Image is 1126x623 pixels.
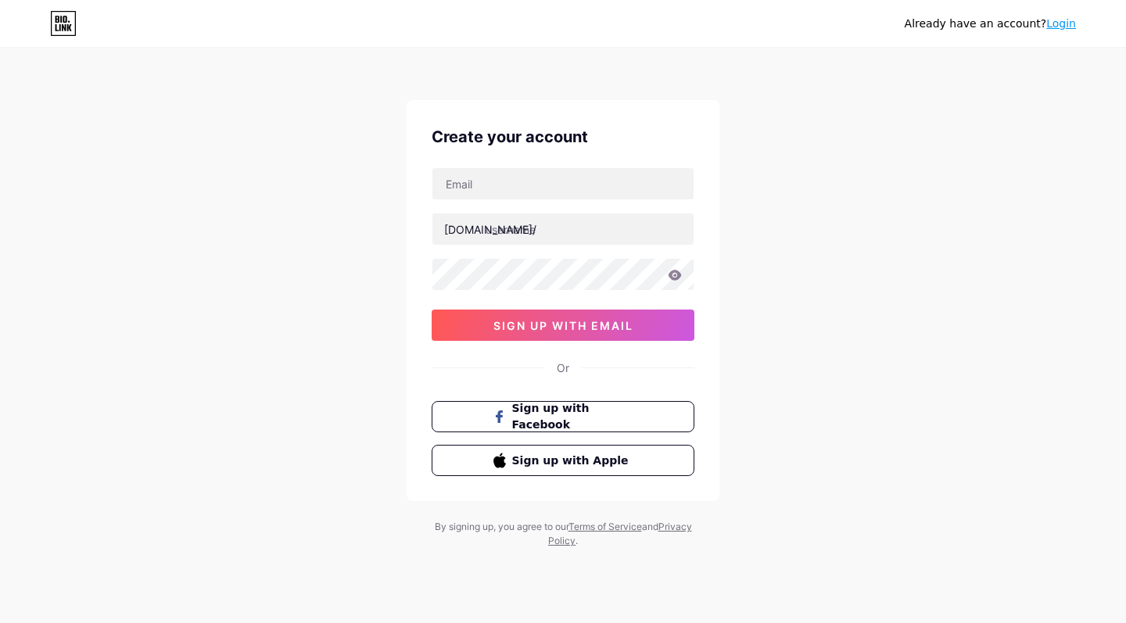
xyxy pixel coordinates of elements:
div: By signing up, you agree to our and . [430,520,696,548]
div: [DOMAIN_NAME]/ [444,221,536,238]
div: Already have an account? [905,16,1076,32]
button: Sign up with Facebook [432,401,694,432]
a: Login [1046,17,1076,30]
input: Email [432,168,694,199]
span: Sign up with Facebook [512,400,633,433]
button: sign up with email [432,310,694,341]
a: Terms of Service [568,521,642,532]
button: Sign up with Apple [432,445,694,476]
span: Sign up with Apple [512,453,633,469]
span: sign up with email [493,319,633,332]
input: username [432,213,694,245]
div: Or [557,360,569,376]
div: Create your account [432,125,694,149]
